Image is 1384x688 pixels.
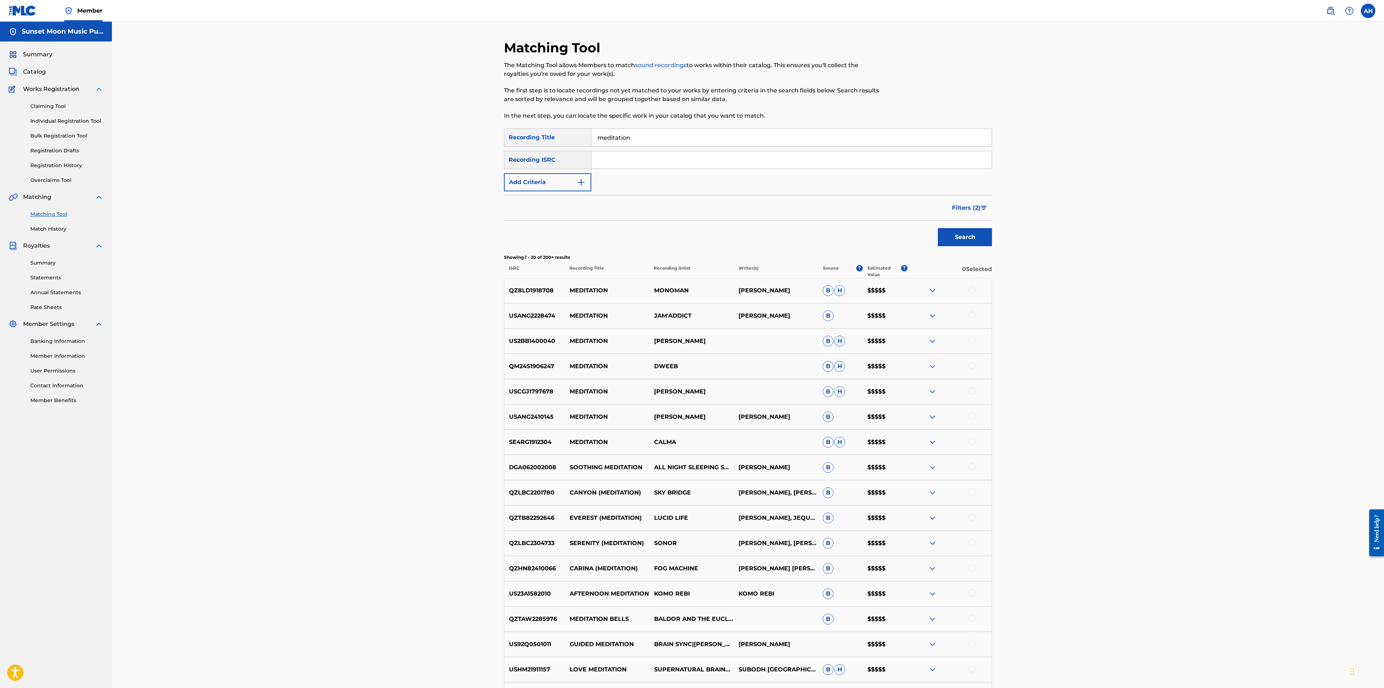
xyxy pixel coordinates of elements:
[9,5,36,16] img: MLC Logo
[649,488,734,497] p: SKY BRIDGE
[504,413,565,421] p: USANG2410145
[504,589,565,598] p: US23A1582010
[504,640,565,649] p: US92Q0501011
[23,241,50,250] span: Royalties
[908,265,992,278] p: 0 Selected
[9,193,18,201] img: Matching
[504,337,565,345] p: US2BB1400040
[9,68,17,76] img: Catalog
[1345,6,1354,15] img: help
[823,336,834,347] span: B
[30,132,103,140] a: Bulk Registration Tool
[863,413,908,421] p: $$$$$
[23,50,52,59] span: Summary
[95,85,103,93] img: expand
[823,285,834,296] span: B
[565,564,649,573] p: CARINA (MEDITATION)
[504,387,565,396] p: USCGJ1797678
[928,488,937,497] img: expand
[30,274,103,282] a: Statements
[823,437,834,448] span: B
[734,413,818,421] p: [PERSON_NAME]
[565,312,649,320] p: MEDITATION
[30,367,103,375] a: User Permissions
[30,259,103,267] a: Summary
[504,265,565,278] p: ISRC
[823,462,834,473] span: B
[504,463,565,472] p: DGA062002008
[30,397,103,404] a: Member Benefits
[30,225,103,233] a: Match History
[30,210,103,218] a: Matching Tool
[734,265,818,278] p: Writer(s)
[504,173,591,191] button: Add Criteria
[504,61,880,78] p: The Matching Tool allows Members to match to works within their catalog. This ensures you'll coll...
[504,86,880,104] p: The first step is to locate recordings not yet matched to your works by entering criteria in the ...
[928,463,937,472] img: expand
[823,310,834,321] span: B
[649,514,734,522] p: LUCID LIFE
[649,463,734,472] p: ALL NIGHT SLEEPING SONGS TO HELP YOU RELAX,MEDITATION GURU,SLEEPING MUSIC
[863,387,908,396] p: $$$$$
[1350,661,1354,682] div: Drag
[504,514,565,522] p: QZTB82292646
[863,615,908,623] p: $$$$$
[928,564,937,573] img: expand
[928,615,937,623] img: expand
[1361,4,1375,18] div: User Menu
[834,664,845,675] span: H
[565,463,649,472] p: SOOTHING MEDITATION
[1326,6,1335,15] img: search
[649,362,734,371] p: DWEEB
[577,178,586,187] img: 9d2ae6d4665cec9f34b9.svg
[863,463,908,472] p: $$$$$
[928,362,937,371] img: expand
[23,68,46,76] span: Catalog
[834,336,845,347] span: H
[863,665,908,674] p: $$$$$
[565,488,649,497] p: CANYON (MEDITATION)
[95,241,103,250] img: expand
[565,362,649,371] p: MEDITATION
[901,265,908,271] span: ?
[734,539,818,548] p: [PERSON_NAME], [PERSON_NAME]
[856,265,863,271] span: ?
[565,413,649,421] p: MEDITATION
[734,488,818,497] p: [PERSON_NAME], [PERSON_NAME]
[22,27,103,36] h5: Sunset Moon Music Publishing
[504,40,604,56] h2: Matching Tool
[823,664,834,675] span: B
[863,640,908,649] p: $$$$$
[1348,653,1384,688] iframe: Chat Widget
[565,589,649,598] p: AFTERNOON MEDITATION
[863,286,908,295] p: $$$$$
[823,412,834,422] span: B
[9,85,18,93] img: Works Registration
[30,382,103,389] a: Contact Information
[565,337,649,345] p: MEDITATION
[77,6,103,15] span: Member
[734,665,818,674] p: SUBODH [GEOGRAPHIC_DATA]
[649,337,734,345] p: [PERSON_NAME]
[834,386,845,397] span: H
[823,513,834,523] span: B
[649,589,734,598] p: KOMO REBI
[734,463,818,472] p: [PERSON_NAME]
[9,320,17,328] img: Member Settings
[649,286,734,295] p: MONOMAN
[928,337,937,345] img: expand
[734,564,818,573] p: [PERSON_NAME] [PERSON_NAME]
[504,254,992,261] p: Showing 1 - 20 of 200+ results
[938,228,992,246] button: Search
[95,320,103,328] img: expand
[30,162,103,169] a: Registration History
[1342,4,1357,18] div: Help
[863,362,908,371] p: $$$$$
[823,538,834,549] span: B
[863,488,908,497] p: $$$$$
[30,289,103,296] a: Annual Statements
[565,387,649,396] p: MEDITATION
[565,265,649,278] p: Recording Title
[928,387,937,396] img: expand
